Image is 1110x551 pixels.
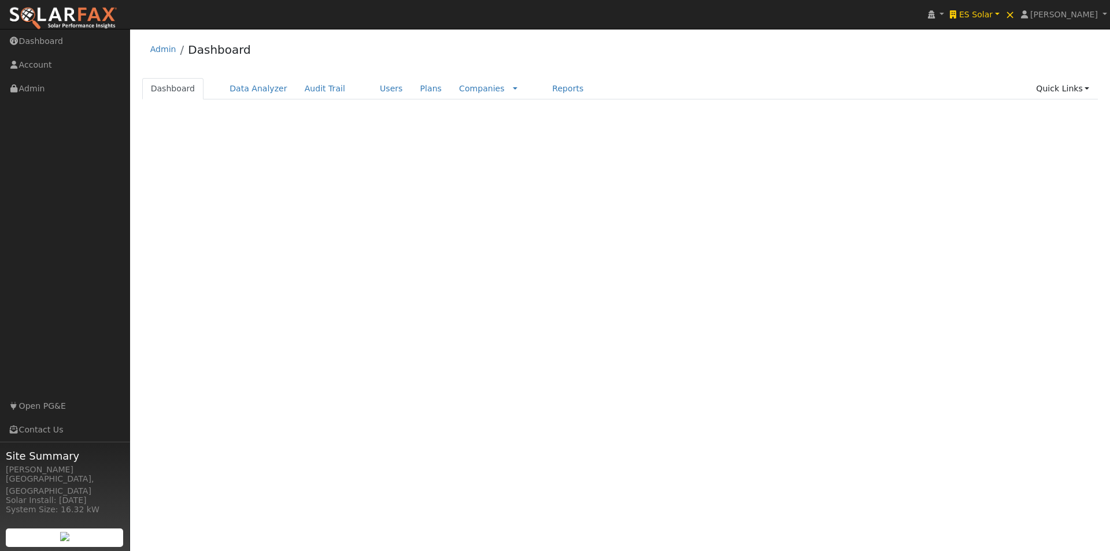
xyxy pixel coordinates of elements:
img: SolarFax [9,6,117,31]
div: [GEOGRAPHIC_DATA], [GEOGRAPHIC_DATA] [6,473,124,497]
span: × [1005,8,1015,21]
a: Reports [543,78,592,99]
a: Dashboard [142,78,204,99]
a: Admin [150,45,176,54]
a: Dashboard [188,43,251,57]
span: Site Summary [6,448,124,464]
a: Data Analyzer [221,78,296,99]
a: Companies [459,84,505,93]
span: [PERSON_NAME] [1030,10,1098,19]
div: Solar Install: [DATE] [6,494,124,506]
span: ES Solar [959,10,993,19]
img: retrieve [60,532,69,541]
div: System Size: 16.32 kW [6,504,124,516]
a: Plans [412,78,450,99]
a: Quick Links [1027,78,1098,99]
a: Users [371,78,412,99]
a: Audit Trail [296,78,354,99]
div: [PERSON_NAME] [6,464,124,476]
